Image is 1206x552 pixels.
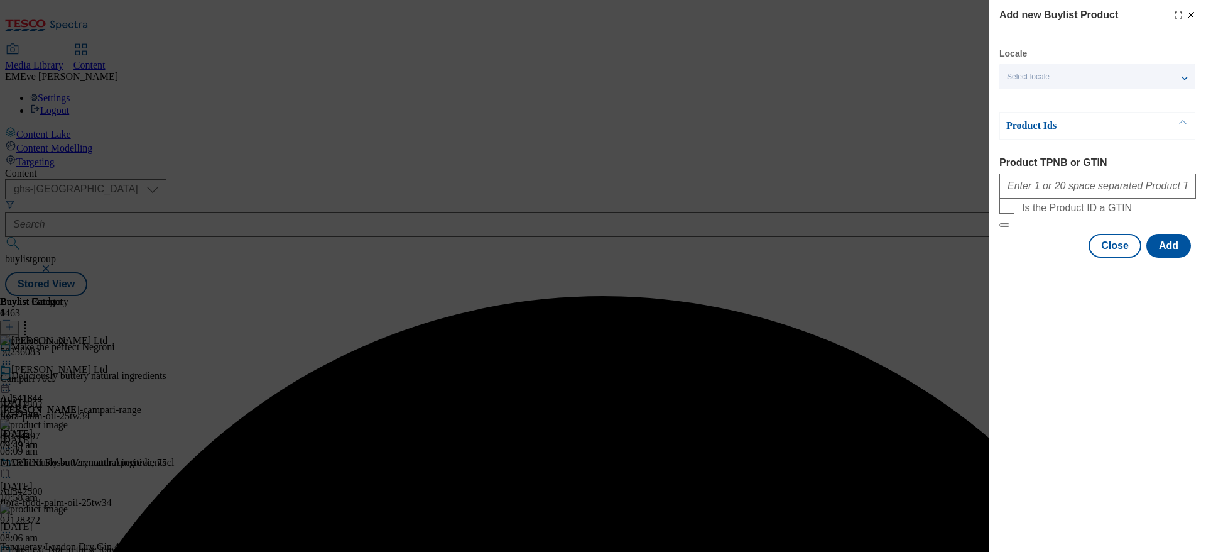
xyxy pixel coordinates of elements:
[999,50,1027,57] label: Locale
[999,157,1196,168] label: Product TPNB or GTIN
[999,64,1195,89] button: Select locale
[1022,202,1132,214] span: Is the Product ID a GTIN
[1146,234,1191,258] button: Add
[1089,234,1141,258] button: Close
[999,174,1196,199] input: Enter 1 or 20 space separated Product TPNB or GTIN
[999,8,1118,23] h4: Add new Buylist Product
[1007,72,1050,82] span: Select locale
[1006,119,1138,132] p: Product Ids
